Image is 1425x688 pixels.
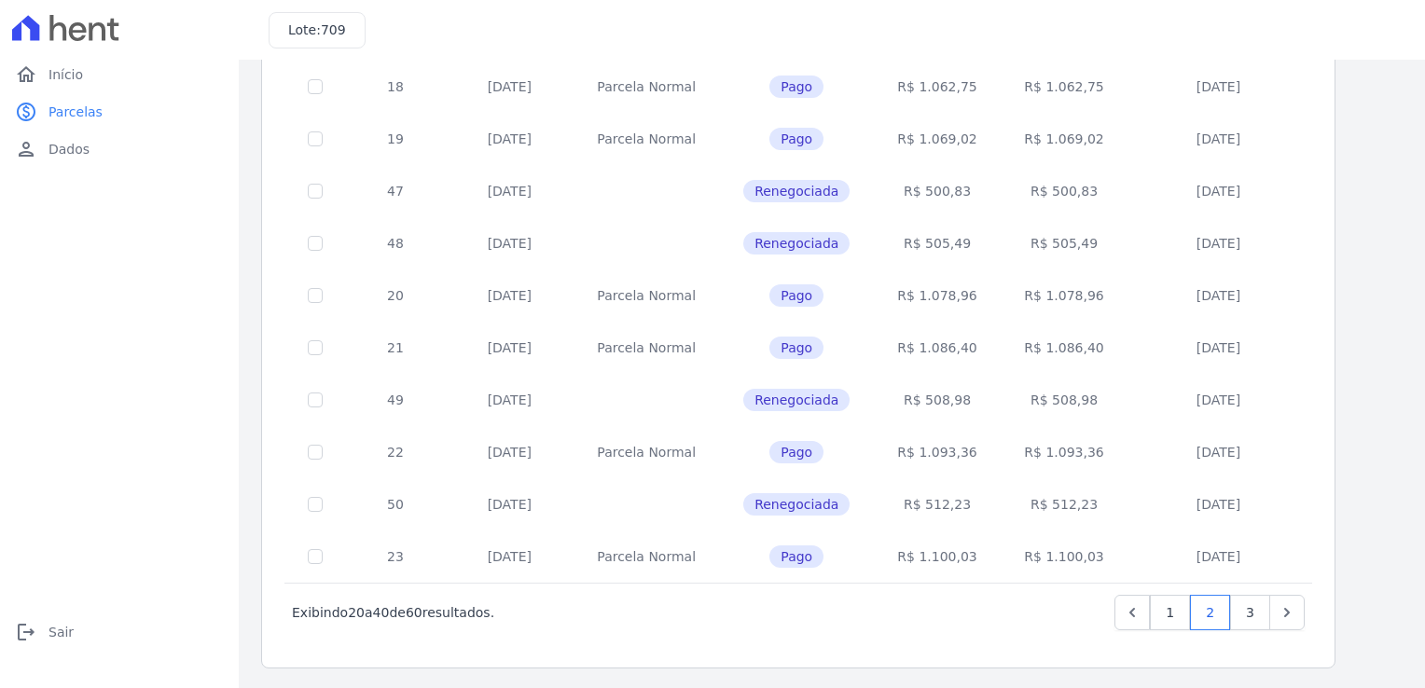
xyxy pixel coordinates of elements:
[769,337,823,359] span: Pago
[308,236,323,251] input: Só é possível selecionar pagamentos em aberto
[1001,165,1128,217] td: R$ 500,83
[348,605,365,620] span: 20
[874,478,1001,530] td: R$ 512,23
[874,374,1001,426] td: R$ 508,98
[874,322,1001,374] td: R$ 1.086,40
[1128,269,1309,322] td: [DATE]
[1190,595,1230,630] a: 2
[1128,530,1309,583] td: [DATE]
[1128,426,1309,478] td: [DATE]
[743,180,850,202] span: Renegociada
[446,61,574,113] td: [DATE]
[446,113,574,165] td: [DATE]
[308,131,323,146] input: Só é possível selecionar pagamentos em aberto
[345,374,446,426] td: 49
[769,284,823,307] span: Pago
[15,63,37,86] i: home
[1269,595,1305,630] a: Next
[574,322,720,374] td: Parcela Normal
[308,79,323,94] input: Só é possível selecionar pagamentos em aberto
[308,340,323,355] input: Só é possível selecionar pagamentos em aberto
[308,445,323,460] input: Só é possível selecionar pagamentos em aberto
[7,56,231,93] a: homeInício
[373,605,390,620] span: 40
[1001,426,1128,478] td: R$ 1.093,36
[345,269,446,322] td: 20
[1128,165,1309,217] td: [DATE]
[1001,61,1128,113] td: R$ 1.062,75
[15,621,37,643] i: logout
[874,217,1001,269] td: R$ 505,49
[446,217,574,269] td: [DATE]
[1128,113,1309,165] td: [DATE]
[446,478,574,530] td: [DATE]
[48,140,90,158] span: Dados
[1128,478,1309,530] td: [DATE]
[446,374,574,426] td: [DATE]
[308,392,323,407] input: Só é possível selecionar pagamentos em aberto
[345,426,446,478] td: 22
[769,545,823,568] span: Pago
[15,138,37,160] i: person
[345,217,446,269] td: 48
[1001,374,1128,426] td: R$ 508,98
[743,493,850,516] span: Renegociada
[574,269,720,322] td: Parcela Normal
[345,113,446,165] td: 19
[308,288,323,303] input: Só é possível selecionar pagamentos em aberto
[48,65,83,84] span: Início
[446,530,574,583] td: [DATE]
[1001,322,1128,374] td: R$ 1.086,40
[1001,269,1128,322] td: R$ 1.078,96
[308,497,323,512] input: Só é possível selecionar pagamentos em aberto
[1001,217,1128,269] td: R$ 505,49
[345,322,446,374] td: 21
[874,165,1001,217] td: R$ 500,83
[288,21,346,40] h3: Lote:
[743,389,850,411] span: Renegociada
[1001,530,1128,583] td: R$ 1.100,03
[874,61,1001,113] td: R$ 1.062,75
[1128,322,1309,374] td: [DATE]
[345,478,446,530] td: 50
[345,61,446,113] td: 18
[874,426,1001,478] td: R$ 1.093,36
[874,113,1001,165] td: R$ 1.069,02
[1128,374,1309,426] td: [DATE]
[446,269,574,322] td: [DATE]
[1128,61,1309,113] td: [DATE]
[406,605,422,620] span: 60
[1114,595,1150,630] a: Previous
[308,184,323,199] input: Só é possível selecionar pagamentos em aberto
[574,113,720,165] td: Parcela Normal
[743,232,850,255] span: Renegociada
[446,322,574,374] td: [DATE]
[446,426,574,478] td: [DATE]
[321,22,346,37] span: 709
[769,76,823,98] span: Pago
[292,603,494,622] p: Exibindo a de resultados.
[574,61,720,113] td: Parcela Normal
[345,165,446,217] td: 47
[15,101,37,123] i: paid
[1230,595,1270,630] a: 3
[1150,595,1190,630] a: 1
[874,530,1001,583] td: R$ 1.100,03
[7,93,231,131] a: paidParcelas
[7,131,231,168] a: personDados
[1001,478,1128,530] td: R$ 512,23
[446,165,574,217] td: [DATE]
[7,613,231,651] a: logoutSair
[769,441,823,463] span: Pago
[574,426,720,478] td: Parcela Normal
[308,549,323,564] input: Só é possível selecionar pagamentos em aberto
[48,103,103,121] span: Parcelas
[1128,217,1309,269] td: [DATE]
[574,530,720,583] td: Parcela Normal
[769,128,823,150] span: Pago
[1001,113,1128,165] td: R$ 1.069,02
[48,623,74,641] span: Sair
[874,269,1001,322] td: R$ 1.078,96
[345,530,446,583] td: 23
